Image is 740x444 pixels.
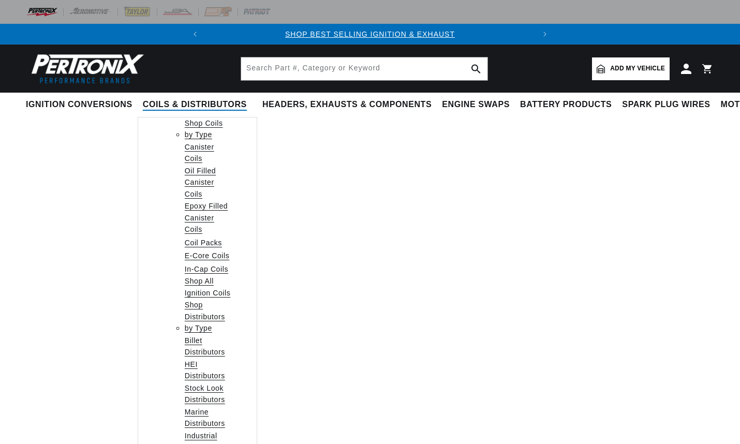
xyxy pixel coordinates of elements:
[185,237,222,248] a: Coil Packs
[26,99,132,110] span: Ignition Conversions
[241,57,487,80] input: Search Part #, Category or Keyword
[257,93,437,117] summary: Headers, Exhausts & Components
[143,99,247,110] span: Coils & Distributors
[26,51,145,86] img: Pertronix
[442,99,510,110] span: Engine Swaps
[185,275,231,299] a: Shop All Ignition Coils
[185,382,231,406] a: Stock Look Distributors
[138,93,257,117] summary: Coils & Distributors
[617,93,715,117] summary: Spark Plug Wires
[185,263,228,275] a: In-Cap Coils
[520,99,612,110] span: Battery Products
[535,24,555,45] button: Translation missing: en.sections.announcements.next_announcement
[592,57,670,80] a: Add my vehicle
[465,57,487,80] button: search button
[185,117,231,141] a: Shop Coils by Type
[185,299,231,334] a: Shop Distributors by Type
[515,93,617,117] summary: Battery Products
[205,28,535,40] div: Announcement
[610,64,665,73] span: Add my vehicle
[622,99,710,110] span: Spark Plug Wires
[185,406,231,430] a: Marine Distributors
[185,24,205,45] button: Translation missing: en.sections.announcements.previous_announcement
[185,165,231,200] a: Oil Filled Canister Coils
[185,359,231,382] a: HEI Distributors
[285,30,455,38] a: SHOP BEST SELLING IGNITION & EXHAUST
[185,335,231,358] a: Billet Distributors
[185,200,231,235] a: Epoxy Filled Canister Coils
[437,93,515,117] summary: Engine Swaps
[185,141,231,165] a: Canister Coils
[185,250,230,261] a: E-Core Coils
[262,99,432,110] span: Headers, Exhausts & Components
[205,28,535,40] div: 1 of 2
[26,93,138,117] summary: Ignition Conversions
